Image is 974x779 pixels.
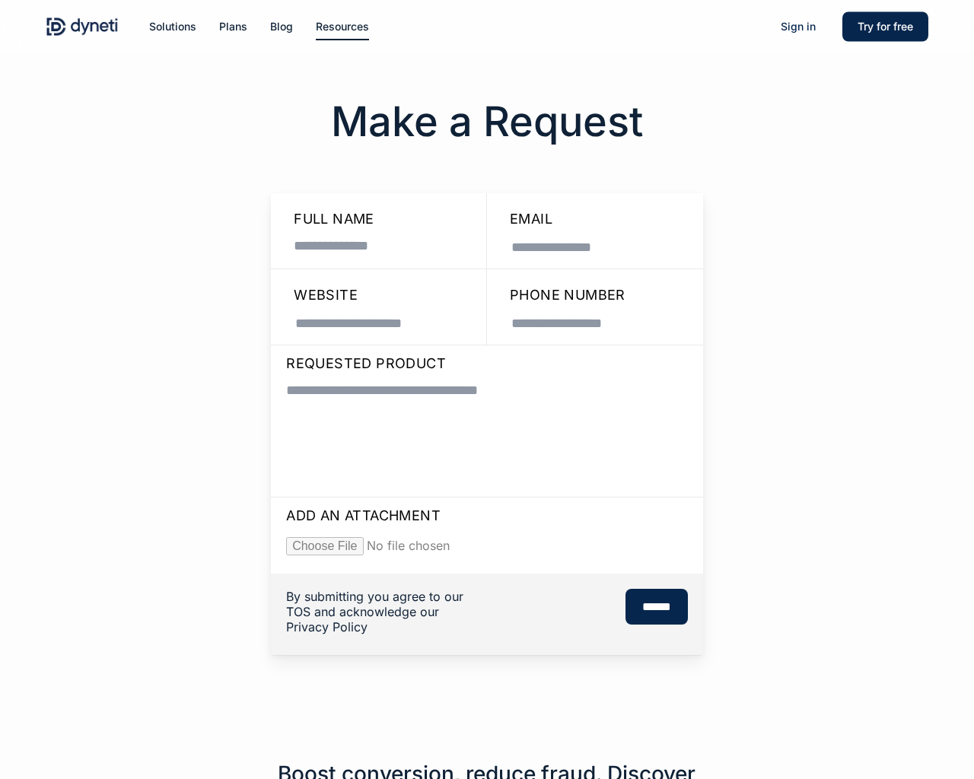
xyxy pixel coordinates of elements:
span: Requested product [279,355,446,371]
span: Full name [286,211,374,227]
span: Blog [270,20,293,33]
a: Resources [316,18,369,35]
a: Plans [219,18,247,35]
span: ADD AN ATTACHMENT [279,507,441,523]
span: Email [502,211,552,227]
span: Try for free [858,20,913,33]
span: Resources [316,20,369,33]
span: Phone Number [502,287,625,303]
h6: By submitting you agree to our TOS and acknowledge our Privacy Policy [286,589,472,634]
span: Plans [219,20,247,33]
form: Contact form [271,193,703,655]
span: Sign in [781,20,816,33]
a: Blog [270,18,293,35]
a: Try for free [842,18,928,35]
a: Sign in [766,18,831,35]
h1: Make a Request [46,97,928,146]
span: Website [286,287,358,303]
span: Solutions [149,20,196,33]
a: Solutions [149,18,196,35]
